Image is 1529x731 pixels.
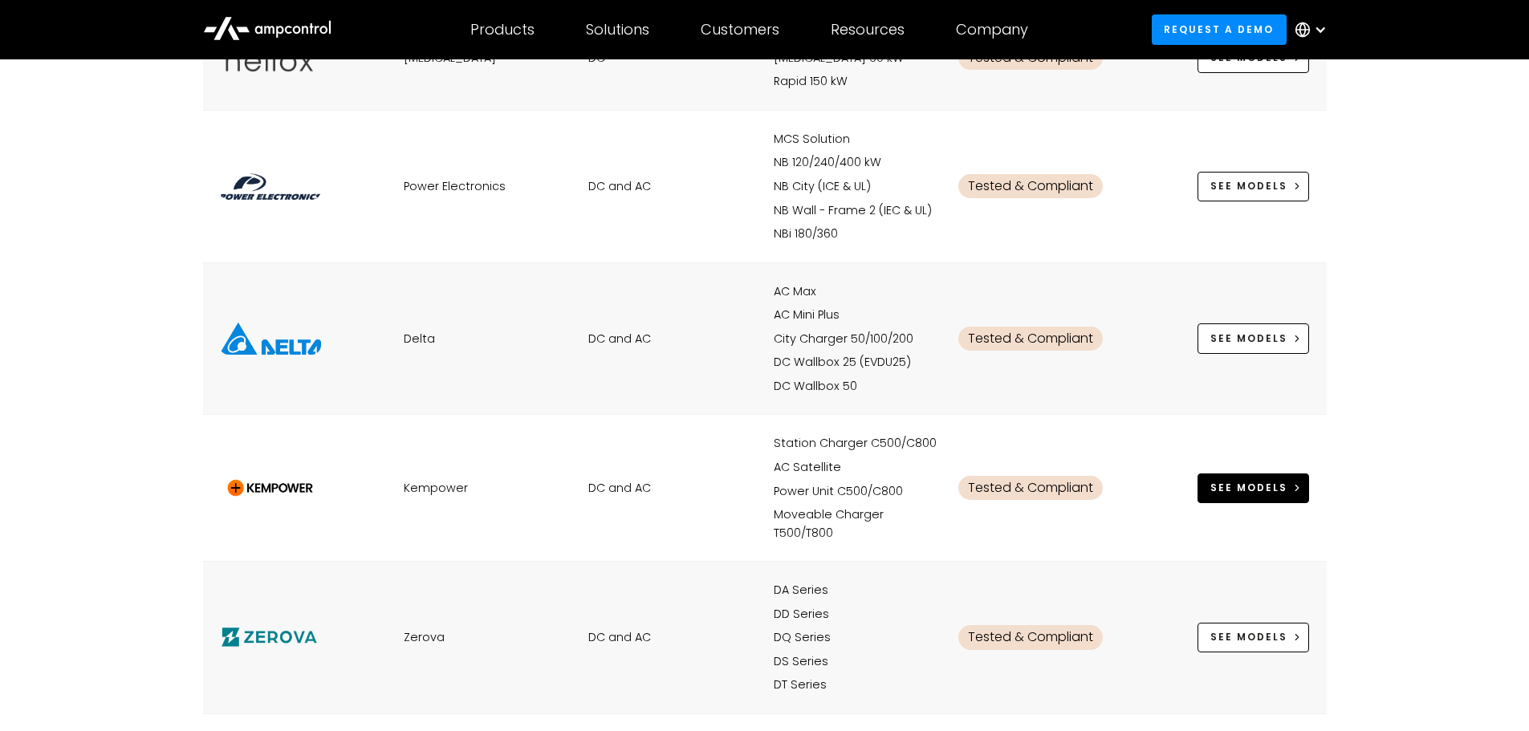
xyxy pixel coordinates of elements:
[774,282,913,300] div: AC Max
[774,652,831,670] div: DS Series
[404,177,506,195] div: Power Electronics
[1198,172,1309,201] a: See MOdels
[774,458,939,476] div: AC Satellite
[956,21,1028,39] div: Company
[247,66,323,81] span: Phone number
[774,628,831,646] div: DQ Series
[774,377,913,395] div: DC Wallbox 50
[1198,623,1309,652] a: See MOdels
[470,21,535,39] div: Products
[774,506,939,542] div: Moveable Charger T500/T800
[1210,481,1287,495] div: See MOdels
[774,676,831,693] div: DT Series
[774,353,913,371] div: DC Wallbox 25 (EVDU25)
[774,330,913,347] div: City Charger 50/100/200
[1210,179,1287,193] div: See MOdels
[958,327,1103,351] div: Tested & Compliant
[774,434,939,452] div: Station Charger C500/C800
[588,177,651,195] div: DC and AC
[958,476,1103,500] div: Tested & Compliant
[774,306,913,323] div: AC Mini Plus
[588,628,651,646] div: DC and AC
[701,21,779,39] div: Customers
[774,605,831,623] div: DD Series
[958,625,1103,649] div: Tested & Compliant
[404,330,435,347] div: Delta
[774,153,932,171] div: NB 120/240/400 kW
[774,177,932,195] div: NB City (ICE & UL)
[588,479,651,497] div: DC and AC
[1210,630,1287,644] div: See MOdels
[586,21,649,39] div: Solutions
[774,482,939,500] div: Power Unit C500/C800
[1210,331,1287,346] div: See MOdels
[774,225,932,242] div: NBi 180/360
[1152,14,1287,44] a: Request a demo
[831,21,905,39] div: Resources
[1198,473,1309,503] a: See MOdels
[774,72,904,90] div: Rapid 150 kW
[774,201,932,219] div: NB Wall - Frame 2 (IEC & UL)
[958,174,1103,198] div: Tested & Compliant
[404,628,445,646] div: Zerova
[588,330,651,347] div: DC and AC
[774,581,831,599] div: DA Series
[774,130,932,148] div: MCS Solution
[1198,323,1309,353] a: See MOdels
[404,479,468,497] div: Kempower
